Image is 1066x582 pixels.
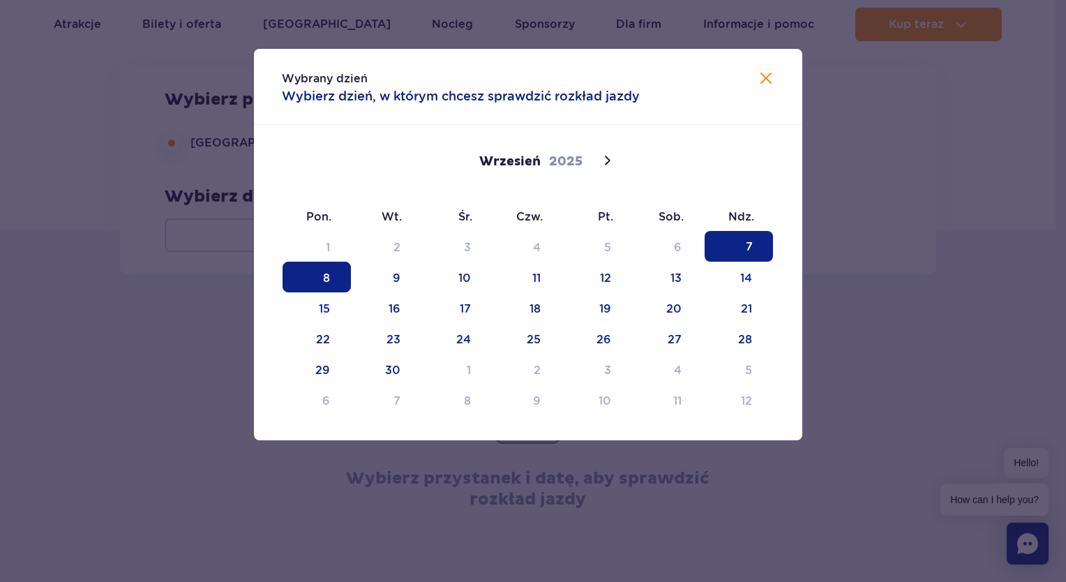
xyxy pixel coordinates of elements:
span: Wrzesień 15, 2025 [283,292,351,323]
span: Wrzesień 12, 2025 [564,262,632,292]
span: Październik 5, 2025 [705,354,773,385]
span: Wrzesień 4, 2025 [493,231,562,262]
span: Październik 7, 2025 [353,385,421,415]
span: Wrzesień 17, 2025 [423,292,492,323]
span: Wrzesień 9, 2025 [353,262,421,292]
span: Wrzesień 6, 2025 [634,231,703,262]
span: Październik 12, 2025 [705,385,773,415]
span: Wybierz dzień, w którym chcesz sprawdzić rozkład jazdy [282,87,640,105]
span: Październik 4, 2025 [634,354,703,385]
span: Ndz. [704,209,774,225]
span: Wrzesień 27, 2025 [634,323,703,354]
span: Wrzesień 29, 2025 [283,354,351,385]
span: Wrzesień 18, 2025 [493,292,562,323]
span: Wrzesień 10, 2025 [423,262,492,292]
span: Październik 3, 2025 [564,354,632,385]
span: Październik 8, 2025 [423,385,492,415]
span: Wrzesień 19, 2025 [564,292,632,323]
span: Październik 2, 2025 [493,354,562,385]
span: Październik 10, 2025 [564,385,632,415]
span: Wrzesień [479,154,541,170]
span: Wrzesień 25, 2025 [493,323,562,354]
span: Wybrany dzień [282,72,368,85]
span: Wrzesień 8, 2025 [283,262,351,292]
span: Wrzesień 1, 2025 [283,231,351,262]
span: Wrzesień 13, 2025 [634,262,703,292]
span: Wrzesień 30, 2025 [353,354,421,385]
span: Październik 11, 2025 [634,385,703,415]
span: Sob. [633,209,704,225]
span: Październik 1, 2025 [423,354,492,385]
span: Pt. [563,209,633,225]
span: Wrzesień 23, 2025 [353,323,421,354]
span: Wrzesień 28, 2025 [705,323,773,354]
span: Wrzesień 24, 2025 [423,323,492,354]
span: Wrzesień 20, 2025 [634,292,703,323]
span: Wrzesień 22, 2025 [283,323,351,354]
span: Wrzesień 14, 2025 [705,262,773,292]
span: Wt. [352,209,422,225]
span: Wrzesień 2, 2025 [353,231,421,262]
span: Wrzesień 7, 2025 [705,231,773,262]
span: Czw. [493,209,563,225]
span: Wrzesień 16, 2025 [353,292,421,323]
span: Wrzesień 3, 2025 [423,231,492,262]
span: Październik 6, 2025 [283,385,351,415]
span: Pon. [282,209,352,225]
span: Wrzesień 5, 2025 [564,231,632,262]
span: Śr. [422,209,493,225]
span: Wrzesień 26, 2025 [564,323,632,354]
span: Październik 9, 2025 [493,385,562,415]
span: Wrzesień 21, 2025 [705,292,773,323]
span: Wrzesień 11, 2025 [493,262,562,292]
